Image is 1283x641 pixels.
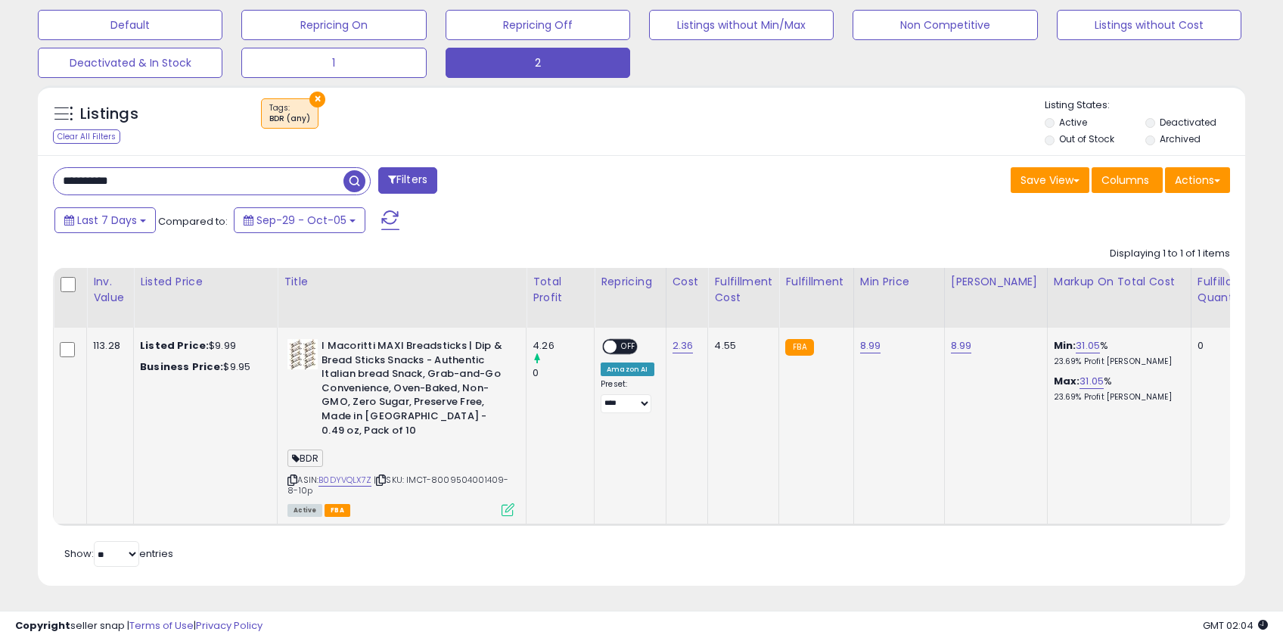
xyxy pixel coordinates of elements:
[287,474,508,496] span: | SKU: IMCT-8009504001409-8-10p
[1054,374,1080,388] b: Max:
[140,359,223,374] b: Business Price:
[1076,338,1100,353] a: 31.05
[38,10,222,40] button: Default
[860,274,938,290] div: Min Price
[129,618,194,633] a: Terms of Use
[269,114,310,124] div: BDR (any)
[77,213,137,228] span: Last 7 Days
[140,360,266,374] div: $9.95
[446,48,630,78] button: 2
[1160,132,1201,145] label: Archived
[951,274,1041,290] div: [PERSON_NAME]
[93,274,127,306] div: Inv. value
[140,338,209,353] b: Listed Price:
[234,207,365,233] button: Sep-29 - Oct-05
[378,167,437,194] button: Filters
[785,339,813,356] small: FBA
[714,339,767,353] div: 4.55
[1059,132,1114,145] label: Out of Stock
[140,274,271,290] div: Listed Price
[714,274,772,306] div: Fulfillment Cost
[853,10,1037,40] button: Non Competitive
[287,450,323,467] span: BDR
[1054,339,1179,367] div: %
[1198,339,1244,353] div: 0
[1059,116,1087,129] label: Active
[309,92,325,107] button: ×
[241,48,426,78] button: 1
[38,48,222,78] button: Deactivated & In Stock
[1054,274,1185,290] div: Markup on Total Cost
[1054,338,1076,353] b: Min:
[860,338,881,353] a: 8.99
[1054,392,1179,403] p: 23.69% Profit [PERSON_NAME]
[1101,173,1149,188] span: Columns
[601,274,659,290] div: Repricing
[1203,618,1268,633] span: 2025-10-13 02:04 GMT
[64,546,173,561] span: Show: entries
[601,379,654,413] div: Preset:
[951,338,972,353] a: 8.99
[533,339,594,353] div: 4.26
[256,213,346,228] span: Sep-29 - Oct-05
[617,341,641,353] span: OFF
[1047,268,1191,328] th: The percentage added to the cost of goods (COGS) that forms the calculator for Min & Max prices.
[53,129,120,144] div: Clear All Filters
[1054,375,1179,403] div: %
[673,338,694,353] a: 2.36
[1045,98,1245,113] p: Listing States:
[93,339,122,353] div: 113.28
[318,474,371,487] a: B0DYVQLX7Z
[196,618,263,633] a: Privacy Policy
[1160,116,1216,129] label: Deactivated
[1057,10,1241,40] button: Listings without Cost
[322,339,505,441] b: I Macoritti MAXI Breadsticks | Dip & Bread Sticks Snacks - Authentic Italian bread Snack, Grab-an...
[158,214,228,229] span: Compared to:
[325,504,350,517] span: FBA
[15,618,70,633] strong: Copyright
[446,10,630,40] button: Repricing Off
[1054,356,1179,367] p: 23.69% Profit [PERSON_NAME]
[1198,274,1250,306] div: Fulfillable Quantity
[1110,247,1230,261] div: Displaying 1 to 1 of 1 items
[533,274,588,306] div: Total Profit
[785,274,847,290] div: Fulfillment
[287,339,514,515] div: ASIN:
[1080,374,1104,389] a: 31.05
[269,102,310,125] span: Tags :
[15,619,263,633] div: seller snap | |
[140,339,266,353] div: $9.99
[287,504,322,517] span: All listings currently available for purchase on Amazon
[1092,167,1163,193] button: Columns
[601,363,654,376] div: Amazon AI
[287,339,318,369] img: 51XvZvOwgqL._SL40_.jpg
[1011,167,1089,193] button: Save View
[80,104,138,125] h5: Listings
[649,10,834,40] button: Listings without Min/Max
[673,274,702,290] div: Cost
[533,366,594,380] div: 0
[54,207,156,233] button: Last 7 Days
[1165,167,1230,193] button: Actions
[284,274,520,290] div: Title
[241,10,426,40] button: Repricing On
